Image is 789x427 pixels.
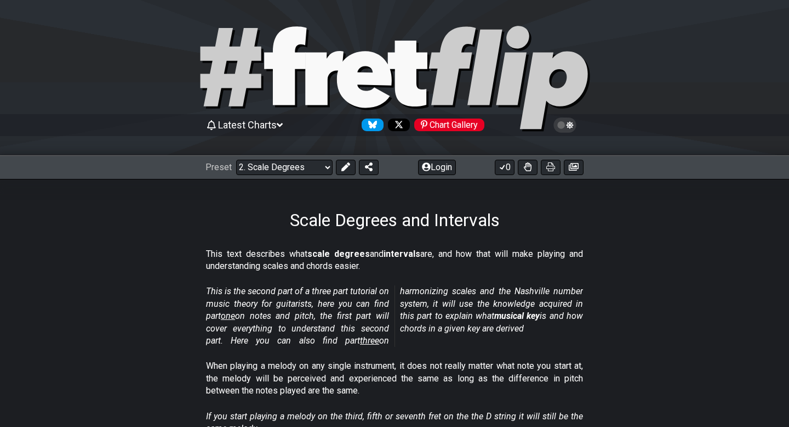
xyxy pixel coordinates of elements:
button: Edit Preset [336,160,356,175]
span: Preset [205,162,232,172]
a: Follow #fretflip at X [384,119,410,131]
div: Chart Gallery [414,119,484,131]
a: #fretflip at Pinterest [410,119,484,131]
button: Create image [564,160,584,175]
button: Toggle Dexterity for all fretkits [518,160,538,175]
button: Share Preset [359,160,379,175]
h1: Scale Degrees and Intervals [290,210,500,231]
p: This text describes what and are, and how that will make playing and understanding scales and cho... [206,248,583,273]
button: Login [418,160,456,175]
em: This is the second part of a three part tutorial on music theory for guitarists, here you can fin... [206,286,583,346]
button: Print [541,160,561,175]
strong: scale degrees [307,249,370,259]
span: Latest Charts [218,119,277,131]
strong: musical key [494,311,540,321]
p: When playing a melody on any single instrument, it does not really matter what note you start at,... [206,360,583,397]
span: Toggle light / dark theme [559,120,571,130]
a: Follow #fretflip at Bluesky [357,119,384,131]
select: Preset [236,160,333,175]
span: three [360,335,379,346]
strong: intervals [384,249,420,259]
button: 0 [495,160,514,175]
span: one [221,311,235,321]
